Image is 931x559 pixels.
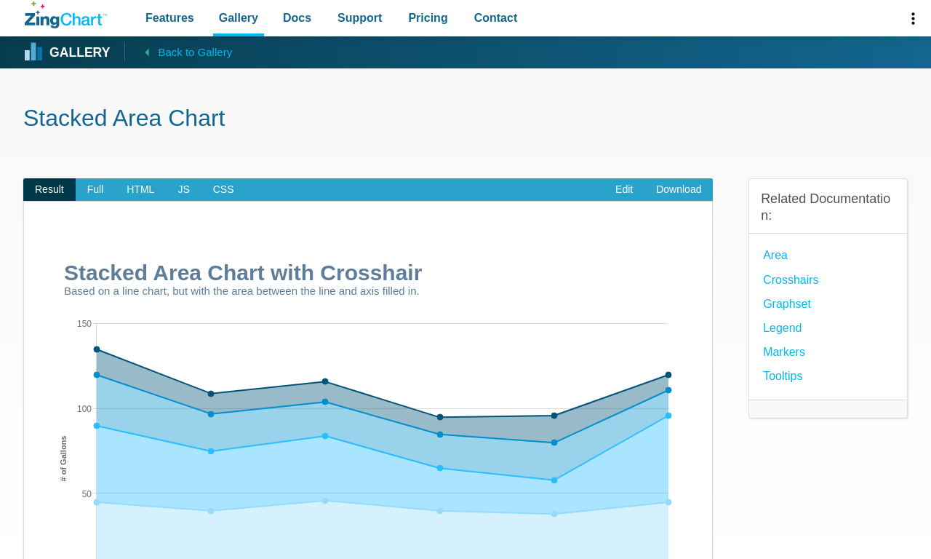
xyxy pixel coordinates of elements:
[23,103,908,136] h1: Stacked Area Chart
[763,318,802,338] a: Legend
[219,8,258,28] span: Gallery
[763,270,818,290] a: Crosshairs
[337,8,382,28] span: Support
[763,366,802,386] a: Tooltips
[408,8,447,28] span: Pricing
[283,8,311,28] span: Docs
[115,178,166,202] span: HTML
[166,178,201,202] span: JS
[763,342,805,362] a: Markers
[763,294,811,314] a: Graphset
[23,178,76,202] span: Result
[201,178,246,202] span: CSS
[76,178,116,202] span: Full
[644,178,713,202] a: Download
[25,41,110,63] a: Gallery
[474,8,518,28] span: Contact
[763,245,788,265] a: Area
[761,191,895,225] h3: Related Documentation:
[145,8,194,28] span: Features
[604,178,644,202] a: Edit
[124,41,232,62] a: Back to Gallery
[49,47,110,60] strong: Gallery
[25,1,107,28] a: ZingChart Logo. Click to return to the homepage
[158,43,232,62] span: Back to Gallery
